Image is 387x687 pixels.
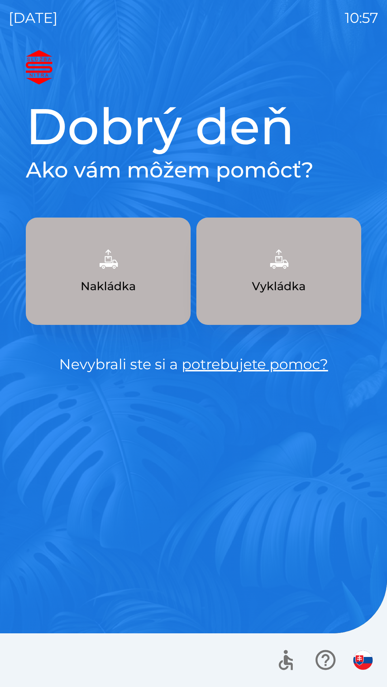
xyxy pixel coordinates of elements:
h2: Ako vám môžem pomôcť? [26,157,361,183]
img: Logo [26,50,361,84]
p: Nevybrali ste si a [26,354,361,375]
img: 9957f61b-5a77-4cda-b04a-829d24c9f37e.png [92,243,124,275]
p: Vykládka [252,278,306,295]
h1: Dobrý deň [26,96,361,157]
p: 10:57 [345,7,378,29]
button: Nakládka [26,218,191,325]
p: [DATE] [9,7,58,29]
button: Vykládka [196,218,361,325]
img: sk flag [353,651,373,670]
p: Nakládka [81,278,136,295]
a: potrebujete pomoc? [182,355,328,373]
img: 6e47bb1a-0e3d-42fb-b293-4c1d94981b35.png [263,243,295,275]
